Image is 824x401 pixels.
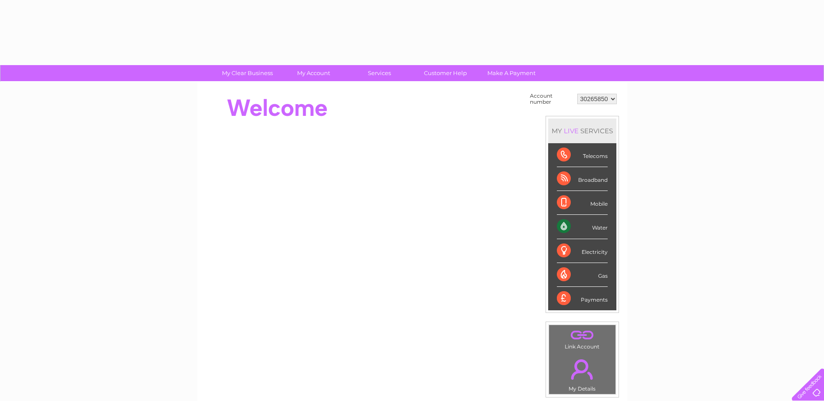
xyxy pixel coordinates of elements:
td: Account number [528,91,575,107]
a: . [551,354,613,385]
a: Customer Help [410,65,481,81]
div: MY SERVICES [548,118,616,143]
div: Mobile [557,191,608,215]
div: Water [557,215,608,239]
div: LIVE [562,127,580,135]
div: Electricity [557,239,608,263]
a: My Account [278,65,349,81]
a: My Clear Business [212,65,283,81]
td: Link Account [549,325,616,352]
div: Broadband [557,167,608,191]
div: Telecoms [557,143,608,167]
div: Gas [557,263,608,287]
div: Payments [557,287,608,310]
td: My Details [549,352,616,394]
a: Services [344,65,415,81]
a: . [551,327,613,342]
a: Make A Payment [476,65,547,81]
